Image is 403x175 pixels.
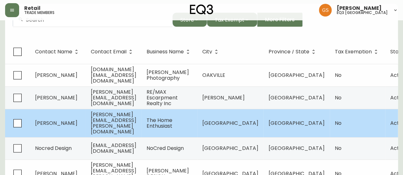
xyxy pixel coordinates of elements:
[269,50,309,54] span: Province / State
[147,88,178,107] span: RE/MAX Escarpment Realty Inc
[35,94,77,101] span: [PERSON_NAME]
[269,49,318,55] span: Province / State
[202,50,212,54] span: City
[335,145,342,152] span: No
[35,119,77,127] span: [PERSON_NAME]
[269,145,325,152] span: [GEOGRAPHIC_DATA]
[202,49,220,55] span: City
[335,50,372,54] span: Tax Exemption
[269,71,325,79] span: [GEOGRAPHIC_DATA]
[269,94,325,101] span: [GEOGRAPHIC_DATA]
[147,50,184,54] span: Business Name
[269,119,325,127] span: [GEOGRAPHIC_DATA]
[202,119,258,127] span: [GEOGRAPHIC_DATA]
[91,49,135,55] span: Contact Email
[337,6,382,11] span: [PERSON_NAME]
[35,50,72,54] span: Contact Name
[147,69,189,82] span: [PERSON_NAME] Photography
[202,71,225,79] span: OAKVILLE
[35,71,77,79] span: [PERSON_NAME]
[335,119,342,127] span: No
[91,88,136,107] span: [PERSON_NAME][EMAIL_ADDRESS][DOMAIN_NAME]
[35,49,81,55] span: Contact Name
[91,111,136,135] span: [PERSON_NAME][EMAIL_ADDRESS][PERSON_NAME][DOMAIN_NAME]
[91,66,136,84] span: [DOMAIN_NAME][EMAIL_ADDRESS][DOMAIN_NAME]
[91,50,126,54] span: Contact Email
[24,6,40,11] span: Retail
[337,11,388,15] h5: eq3 [GEOGRAPHIC_DATA]
[35,145,72,152] span: Nocred Design
[147,117,172,130] span: The Home Enthusiast
[147,145,184,152] span: NoCred Design
[319,4,332,17] img: 6b403d9c54a9a0c30f681d41f5fc2571
[24,11,54,15] h5: trade members
[190,4,213,15] img: logo
[335,94,342,101] span: No
[202,145,258,152] span: [GEOGRAPHIC_DATA]
[202,94,245,101] span: [PERSON_NAME]
[91,142,136,155] span: [EMAIL_ADDRESS][DOMAIN_NAME]
[335,49,380,55] span: Tax Exemption
[335,71,342,79] span: No
[147,49,192,55] span: Business Name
